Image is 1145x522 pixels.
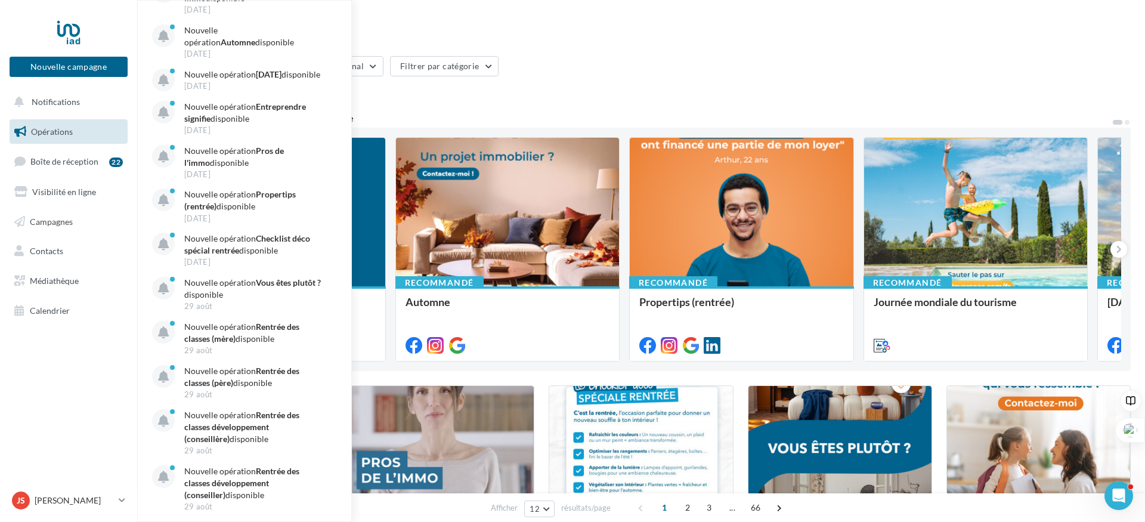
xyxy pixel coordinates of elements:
a: JS [PERSON_NAME] [10,489,128,512]
a: Boîte de réception22 [7,149,130,174]
div: Automne [406,296,610,320]
a: Campagnes [7,209,130,234]
p: [PERSON_NAME] [35,495,114,506]
a: Médiathèque [7,268,130,294]
iframe: Intercom live chat [1104,481,1133,510]
div: 22 [109,157,123,167]
span: JS [17,495,25,506]
button: Filtrer par catégorie [390,56,499,76]
div: 6 opérations recommandées par votre enseigne [151,113,1112,123]
span: Calendrier [30,305,70,316]
span: Opérations [31,126,73,137]
span: Notifications [32,97,80,107]
span: Médiathèque [30,276,79,286]
a: Visibilité en ligne [7,180,130,205]
span: 3 [700,498,719,517]
span: résultats/page [561,502,611,514]
button: Notifications [7,89,125,115]
span: 1 [655,498,674,517]
span: 12 [530,504,540,514]
div: Recommandé [629,276,717,289]
a: Contacts [7,239,130,264]
div: Journée mondiale du tourisme [874,296,1078,320]
span: 2 [678,498,697,517]
div: Recommandé [395,276,484,289]
span: Visibilité en ligne [32,187,96,197]
div: Propertips (rentrée) [639,296,844,320]
span: ... [723,498,742,517]
div: Opérations marketing [151,19,1131,37]
span: Campagnes [30,216,73,226]
span: Contacts [30,246,63,256]
button: Nouvelle campagne [10,57,128,77]
a: Opérations [7,119,130,144]
div: Recommandé [864,276,952,289]
span: Afficher [491,502,518,514]
span: Boîte de réception [30,156,98,166]
a: Calendrier [7,298,130,323]
button: 12 [524,501,555,517]
span: 66 [746,498,766,517]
